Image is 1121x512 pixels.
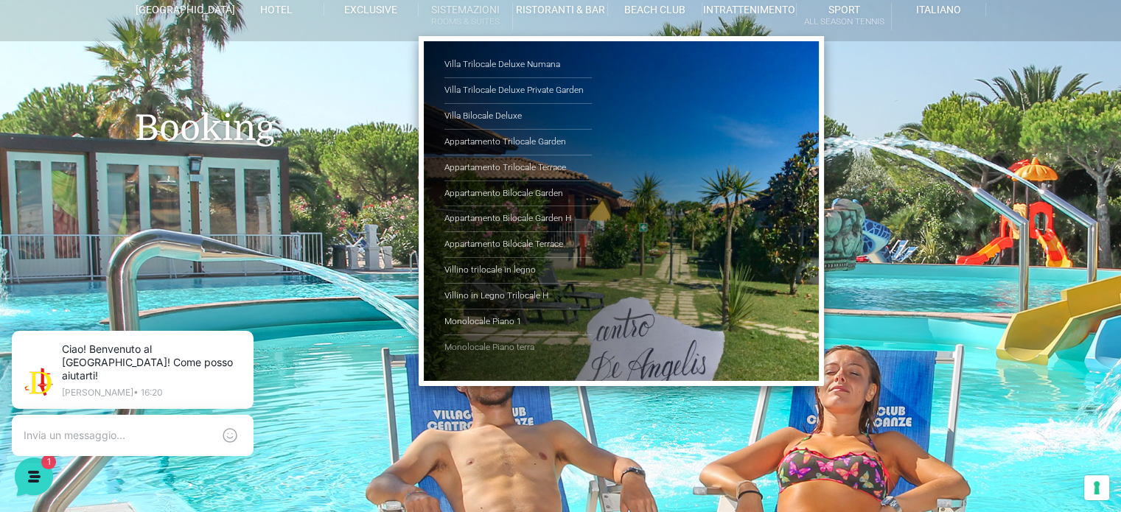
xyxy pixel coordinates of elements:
[608,3,702,16] a: Beach Club
[444,52,592,78] a: Villa Trilocale Deluxe Numana
[128,397,167,410] p: Messaggi
[18,136,277,180] a: [PERSON_NAME]Ciao! Benvenuto al [GEOGRAPHIC_DATA]! Come posso aiutarti!ora1
[157,245,271,256] a: Apri Centro Assistenza
[444,130,592,155] a: Appartamento Trilocale Garden
[419,15,512,29] small: Rooms & Suites
[229,3,324,16] a: Hotel
[419,3,513,30] a: SistemazioniRooms & Suites
[62,159,248,174] p: Ciao! Benvenuto al [GEOGRAPHIC_DATA]! Come posso aiutarti!
[135,3,229,16] a: [GEOGRAPHIC_DATA]
[513,3,607,16] a: Ristoranti & Bar
[256,159,271,174] span: 1
[44,397,69,410] p: Home
[892,3,986,16] a: Italiano
[71,75,251,84] p: [PERSON_NAME] • 16:20
[102,376,193,410] button: 1Messaggi
[147,375,158,385] span: 1
[324,3,419,16] a: Exclusive
[135,41,986,171] h1: Booking
[227,397,248,410] p: Aiuto
[444,309,592,335] a: Monolocale Piano 1
[12,65,248,94] p: La nostra missione è rendere la tua esperienza straordinaria!
[24,186,271,215] button: Inizia una conversazione
[444,104,592,130] a: Villa Bilocale Deluxe
[62,141,248,156] span: [PERSON_NAME]
[444,232,592,258] a: Appartamento Bilocale Terrace
[33,276,241,291] input: Cerca un articolo...
[797,3,891,30] a: SportAll Season Tennis
[702,3,797,16] a: Intrattenimento
[444,284,592,309] a: Villino in Legno Trilocale H
[1084,475,1109,500] button: Le tue preferenze relative al consenso per le tecnologie di tracciamento
[444,335,592,360] a: Monolocale Piano terra
[444,206,592,232] a: Appartamento Bilocale Garden H
[12,455,56,499] iframe: Customerly Messenger Launcher
[192,376,283,410] button: Aiuto
[24,245,115,256] span: Trova una risposta
[32,55,62,84] img: light
[24,143,53,172] img: light
[24,118,125,130] span: Le tue conversazioni
[797,15,890,29] small: All Season Tennis
[444,155,592,181] a: Appartamento Trilocale Terrace
[71,29,251,69] p: Ciao! Benvenuto al [GEOGRAPHIC_DATA]! Come posso aiutarti!
[12,12,248,59] h2: Ciao da De Angelis Resort 👋
[257,141,271,155] p: ora
[444,258,592,284] a: Villino trilocale in legno
[131,118,271,130] a: [DEMOGRAPHIC_DATA] tutto
[444,181,592,207] a: Appartamento Bilocale Garden
[916,4,961,15] span: Italiano
[444,78,592,104] a: Villa Trilocale Deluxe Private Garden
[96,194,217,206] span: Inizia una conversazione
[12,376,102,410] button: Home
